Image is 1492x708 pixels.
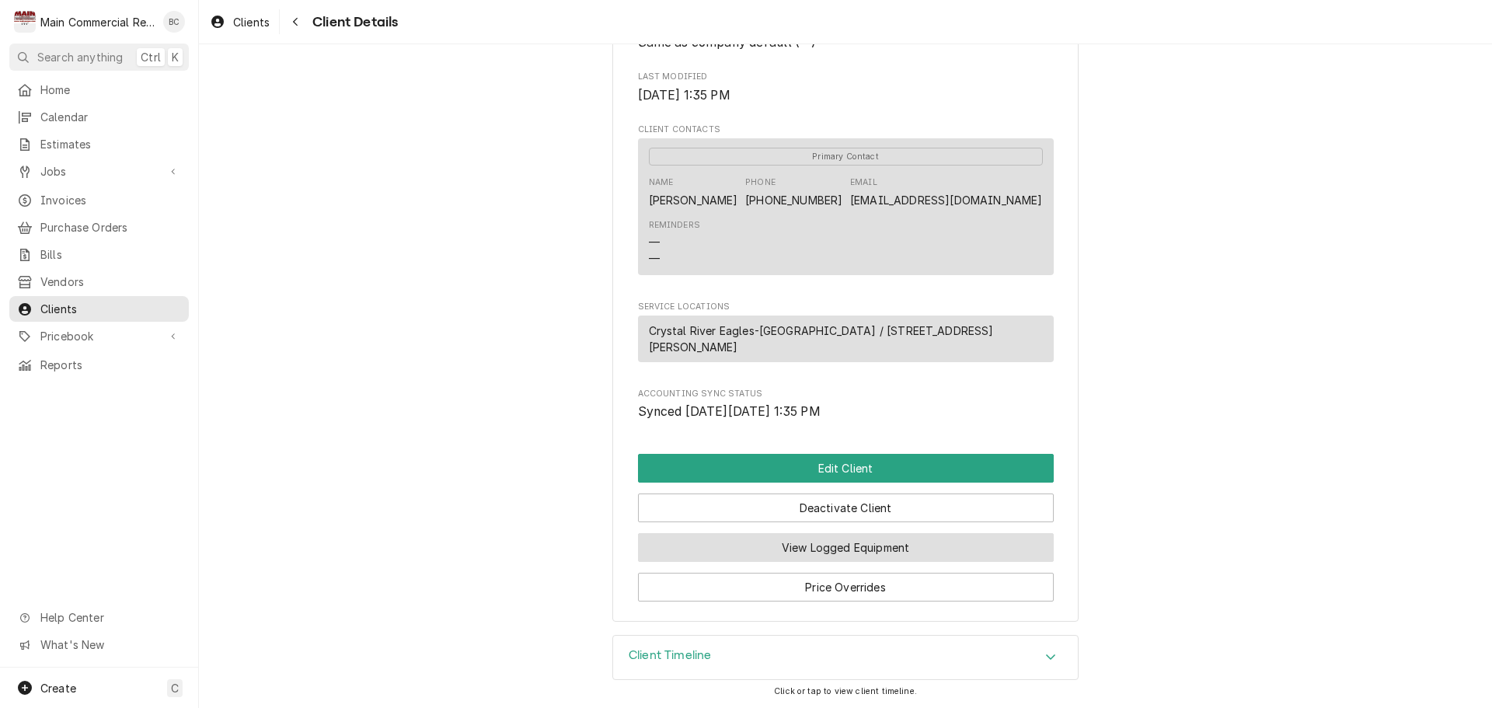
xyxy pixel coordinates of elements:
div: Button Group [638,454,1054,602]
span: Synced [DATE][DATE] 1:35 PM [638,404,821,419]
div: Last Modified [638,71,1054,104]
span: Estimates [40,136,181,152]
a: Go to What's New [9,632,189,657]
a: Clients [204,9,276,35]
div: Phone [745,176,842,208]
div: Service Locations List [638,316,1054,368]
div: Service Location [638,316,1054,362]
span: Last Modified [638,71,1054,83]
div: Bookkeeper Main Commercial's Avatar [163,11,185,33]
div: Client Contacts [638,124,1054,281]
span: Pricebook [40,328,158,344]
span: Invoices [40,192,181,208]
div: — [649,250,660,267]
div: Client Contacts List [638,138,1054,281]
span: Bills [40,246,181,263]
div: Reminders [649,219,700,232]
span: Accounting Sync Status [638,388,1054,400]
div: Reminders [649,219,700,267]
span: Create [40,682,76,695]
span: Purchase Orders [40,219,181,235]
a: Purchase Orders [9,214,189,240]
span: Jobs [40,163,158,180]
div: Primary [649,147,1043,166]
span: Last Modified [638,86,1054,105]
span: Help Center [40,609,180,626]
div: Email [850,176,1042,208]
button: Accordion Details Expand Trigger [613,636,1078,679]
span: Vendors [40,274,181,290]
span: Calendar [40,109,181,125]
span: K [172,49,179,65]
a: Reports [9,352,189,378]
div: Button Group Row [638,562,1054,602]
span: Clients [233,14,270,30]
div: Name [649,176,738,208]
div: Main Commercial Refrigeration Service's Avatar [14,11,36,33]
div: Button Group Row [638,454,1054,483]
a: Vendors [9,269,189,295]
a: [EMAIL_ADDRESS][DOMAIN_NAME] [850,194,1042,207]
h3: Client Timeline [629,648,711,663]
button: Navigate back [283,9,308,34]
div: Service Locations [638,301,1054,369]
button: Edit Client [638,454,1054,483]
span: Ctrl [141,49,161,65]
a: Clients [9,296,189,322]
span: Clients [40,301,181,317]
button: Search anythingCtrlK [9,44,189,71]
a: Go to Pricebook [9,323,189,349]
span: Client Contacts [638,124,1054,136]
span: Crystal River Eagles-[GEOGRAPHIC_DATA] / [STREET_ADDRESS][PERSON_NAME] [649,323,1043,355]
a: Bills [9,242,189,267]
a: [PHONE_NUMBER] [745,194,842,207]
div: Accounting Sync Status [638,388,1054,421]
span: Home [40,82,181,98]
span: C [171,680,179,696]
span: Client Details [308,12,398,33]
a: Go to Help Center [9,605,189,630]
div: Name [649,176,674,189]
div: — [649,234,660,250]
a: Calendar [9,104,189,130]
button: View Logged Equipment [638,533,1054,562]
div: Client Timeline [612,635,1079,680]
a: Estimates [9,131,189,157]
span: Search anything [37,49,123,65]
div: Email [850,176,877,189]
span: What's New [40,637,180,653]
div: Contact [638,138,1054,274]
span: Primary Contact [649,148,1043,166]
div: [PERSON_NAME] [649,192,738,208]
span: Reports [40,357,181,373]
span: Service Locations [638,301,1054,313]
a: Invoices [9,187,189,213]
button: Deactivate Client [638,494,1054,522]
a: Go to Jobs [9,159,189,184]
div: M [14,11,36,33]
div: Main Commercial Refrigeration Service [40,14,155,30]
div: Button Group Row [638,522,1054,562]
div: Phone [745,176,776,189]
div: Button Group Row [638,483,1054,522]
span: Accounting Sync Status [638,403,1054,421]
div: BC [163,11,185,33]
div: Accordion Header [613,636,1078,679]
span: Click or tap to view client timeline. [774,686,917,696]
button: Price Overrides [638,573,1054,602]
span: [DATE] 1:35 PM [638,88,730,103]
a: Home [9,77,189,103]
